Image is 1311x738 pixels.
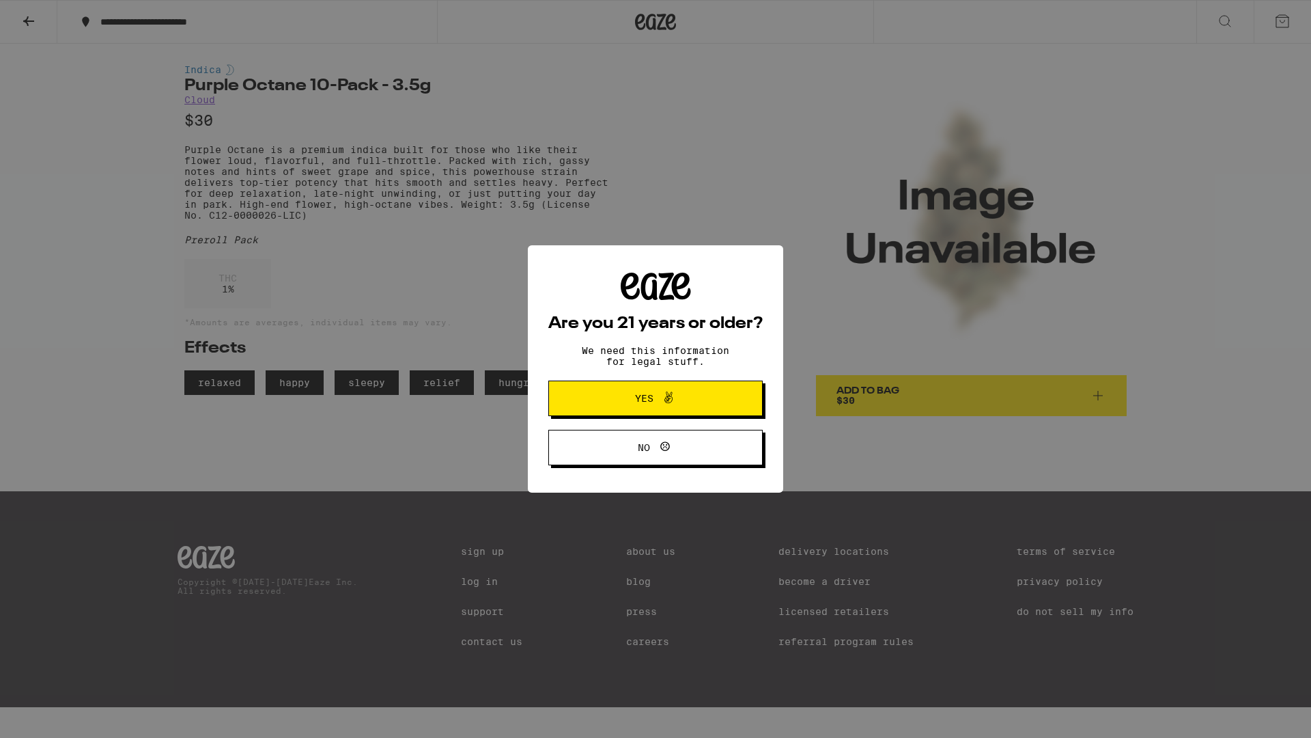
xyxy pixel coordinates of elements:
span: No [638,443,650,452]
span: Yes [635,394,653,403]
button: No [548,430,763,465]
h2: Are you 21 years or older? [548,316,763,332]
p: We need this information for legal stuff. [570,345,741,367]
button: Yes [548,381,763,416]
